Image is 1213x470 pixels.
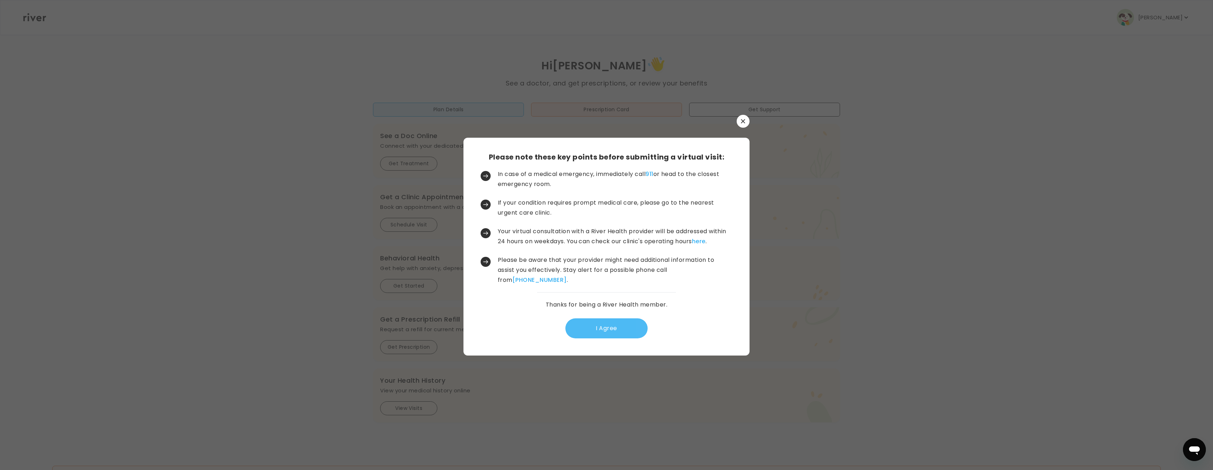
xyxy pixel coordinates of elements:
[498,226,731,246] p: Your virtual consultation with a River Health provider will be addressed within 24 hours on weekd...
[546,300,668,310] p: Thanks for being a River Health member.
[1183,438,1206,461] iframe: Button to launch messaging window
[498,169,731,189] p: In case of a medical emergency, immediately call or head to the closest emergency room.
[645,170,653,178] a: 911
[498,255,731,285] p: Please be aware that your provider might need additional information to assist you effectively. S...
[692,237,706,245] a: here
[489,152,724,162] h3: Please note these key points before submitting a virtual visit:
[498,198,731,218] p: If your condition requires prompt medical care, please go to the nearest urgent care clinic.
[512,276,567,284] a: [PHONE_NUMBER]
[565,318,648,338] button: I Agree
